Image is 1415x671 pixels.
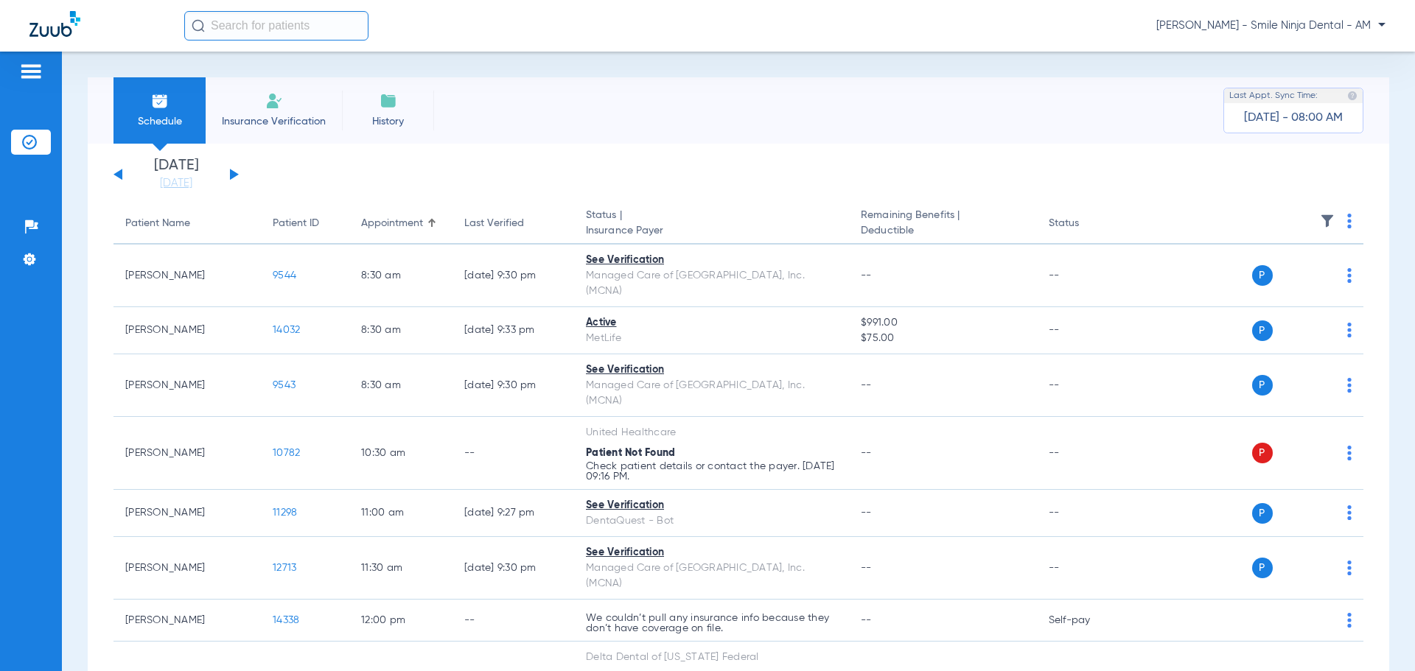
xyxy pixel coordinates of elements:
span: -- [861,563,872,573]
img: group-dot-blue.svg [1347,378,1352,393]
div: Patient Name [125,216,249,231]
span: -- [861,380,872,390]
div: Appointment [361,216,441,231]
img: Schedule [151,92,169,110]
td: [DATE] 9:27 PM [453,490,574,537]
img: group-dot-blue.svg [1347,323,1352,337]
img: group-dot-blue.svg [1347,505,1352,520]
div: Delta Dental of [US_STATE] Federal [586,650,837,665]
td: [PERSON_NAME] [113,307,261,354]
td: 8:30 AM [349,245,453,307]
td: -- [453,417,574,490]
span: [PERSON_NAME] - Smile Ninja Dental - AM [1156,18,1386,33]
img: hamburger-icon [19,63,43,80]
div: MetLife [586,331,837,346]
img: group-dot-blue.svg [1347,561,1352,575]
img: Search Icon [192,19,205,32]
div: Patient Name [125,216,190,231]
td: -- [1037,417,1136,490]
span: P [1252,443,1273,463]
li: [DATE] [132,158,220,191]
td: [PERSON_NAME] [113,354,261,417]
td: [PERSON_NAME] [113,537,261,600]
span: $991.00 [861,315,1024,331]
th: Status [1037,203,1136,245]
th: Status | [574,203,849,245]
div: Managed Care of [GEOGRAPHIC_DATA], Inc. (MCNA) [586,378,837,409]
td: 11:00 AM [349,490,453,537]
span: [DATE] - 08:00 AM [1244,110,1343,125]
span: 12713 [273,563,296,573]
td: Self-pay [1037,600,1136,642]
div: Managed Care of [GEOGRAPHIC_DATA], Inc. (MCNA) [586,268,837,299]
img: Manual Insurance Verification [265,92,283,110]
div: Last Verified [464,216,524,231]
img: Zuub Logo [29,11,80,37]
td: 11:30 AM [349,537,453,600]
td: -- [1037,537,1136,600]
td: 8:30 AM [349,307,453,354]
span: -- [861,507,872,518]
div: DentaQuest - Bot [586,513,837,529]
div: See Verification [586,362,837,378]
span: -- [861,270,872,281]
img: group-dot-blue.svg [1347,214,1352,228]
span: Schedule [125,114,195,129]
td: [PERSON_NAME] [113,600,261,642]
span: P [1252,558,1273,578]
td: [PERSON_NAME] [113,417,261,490]
img: History [380,92,397,110]
td: -- [1037,354,1136,417]
td: [DATE] 9:30 PM [453,245,574,307]
td: [DATE] 9:30 PM [453,537,574,600]
span: Last Appt. Sync Time: [1229,88,1318,103]
td: -- [1037,245,1136,307]
td: [PERSON_NAME] [113,245,261,307]
span: P [1252,375,1273,396]
span: 10782 [273,448,300,458]
span: 14032 [273,325,300,335]
td: [PERSON_NAME] [113,490,261,537]
div: See Verification [586,498,837,513]
img: group-dot-blue.svg [1347,268,1352,283]
span: Deductible [861,223,1024,239]
input: Search for patients [184,11,368,41]
iframe: Chat Widget [1341,600,1415,671]
span: $75.00 [861,331,1024,346]
p: Check patient details or contact the payer. [DATE] 09:16 PM. [586,461,837,482]
div: Appointment [361,216,423,231]
div: See Verification [586,253,837,268]
span: P [1252,503,1273,524]
span: 9543 [273,380,296,390]
div: Patient ID [273,216,319,231]
td: -- [1037,307,1136,354]
th: Remaining Benefits | [849,203,1036,245]
td: 12:00 PM [349,600,453,642]
td: -- [453,600,574,642]
img: filter.svg [1320,214,1335,228]
p: We couldn’t pull any insurance info because they don’t have coverage on file. [586,613,837,633]
div: United Healthcare [586,425,837,440]
div: Managed Care of [GEOGRAPHIC_DATA], Inc. (MCNA) [586,561,837,591]
span: 14338 [273,615,299,625]
a: [DATE] [132,176,220,191]
div: Active [586,315,837,331]
td: -- [1037,490,1136,537]
td: [DATE] 9:33 PM [453,307,574,354]
span: P [1252,265,1273,286]
span: P [1252,320,1273,341]
span: -- [861,615,872,625]
span: -- [861,448,872,458]
span: Patient Not Found [586,448,675,458]
span: 11298 [273,507,297,518]
td: 10:30 AM [349,417,453,490]
span: Insurance Payer [586,223,837,239]
span: 9544 [273,270,296,281]
span: History [353,114,423,129]
div: Patient ID [273,216,338,231]
td: [DATE] 9:30 PM [453,354,574,417]
div: Last Verified [464,216,562,231]
img: last sync help info [1347,91,1358,101]
td: 8:30 AM [349,354,453,417]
